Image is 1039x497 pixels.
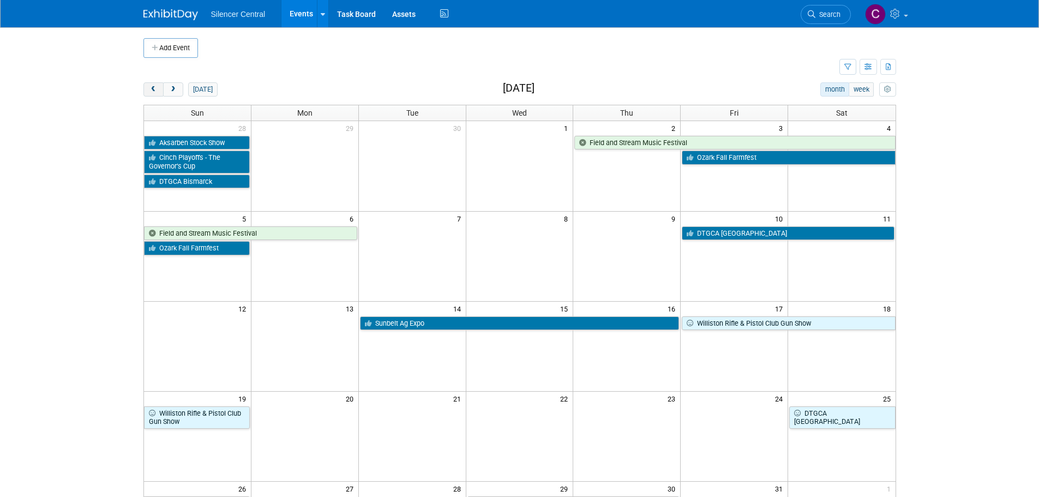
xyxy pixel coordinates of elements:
button: month [820,82,849,97]
span: 1 [563,121,573,135]
a: Field and Stream Music Festival [144,226,357,241]
span: 17 [774,302,788,315]
a: Aksarben Stock Show [144,136,250,150]
span: 22 [559,392,573,405]
span: Wed [512,109,527,117]
img: Cade Cox [865,4,886,25]
span: Thu [620,109,633,117]
span: 10 [774,212,788,225]
img: ExhibitDay [143,9,198,20]
a: Ozark Fall Farmfest [682,151,895,165]
span: 30 [452,121,466,135]
span: 4 [886,121,896,135]
button: next [163,82,183,97]
span: Silencer Central [211,10,266,19]
span: 2 [670,121,680,135]
a: Search [801,5,851,24]
span: 6 [349,212,358,225]
i: Personalize Calendar [884,86,891,93]
h2: [DATE] [503,82,534,94]
span: 24 [774,392,788,405]
a: Field and Stream Music Festival [574,136,895,150]
span: 27 [345,482,358,495]
span: 23 [666,392,680,405]
span: Search [815,10,840,19]
span: 5 [241,212,251,225]
a: DTGCA [GEOGRAPHIC_DATA] [682,226,894,241]
span: 31 [774,482,788,495]
span: 9 [670,212,680,225]
span: 28 [237,121,251,135]
button: [DATE] [188,82,217,97]
button: myCustomButton [879,82,896,97]
span: 12 [237,302,251,315]
span: 28 [452,482,466,495]
span: 1 [886,482,896,495]
a: DTGCA [GEOGRAPHIC_DATA] [789,406,895,429]
span: Fri [730,109,738,117]
span: Mon [297,109,313,117]
span: 26 [237,482,251,495]
a: Sunbelt Ag Expo [360,316,680,331]
span: 7 [456,212,466,225]
span: Sat [836,109,848,117]
span: 16 [666,302,680,315]
span: 15 [559,302,573,315]
a: DTGCA Bismarck [144,175,250,189]
span: 14 [452,302,466,315]
button: prev [143,82,164,97]
button: Add Event [143,38,198,58]
a: Williston Rifle & Pistol Club Gun Show [144,406,250,429]
span: 30 [666,482,680,495]
a: Williston Rifle & Pistol Club Gun Show [682,316,895,331]
span: 18 [882,302,896,315]
span: 21 [452,392,466,405]
span: 29 [559,482,573,495]
span: Sun [191,109,204,117]
a: Ozark Fall Farmfest [144,241,250,255]
span: 13 [345,302,358,315]
span: 29 [345,121,358,135]
span: 20 [345,392,358,405]
button: week [849,82,874,97]
span: 3 [778,121,788,135]
a: Cinch Playoffs - The Governor’s Cup [144,151,250,173]
span: 19 [237,392,251,405]
span: 8 [563,212,573,225]
span: 25 [882,392,896,405]
span: Tue [406,109,418,117]
span: 11 [882,212,896,225]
